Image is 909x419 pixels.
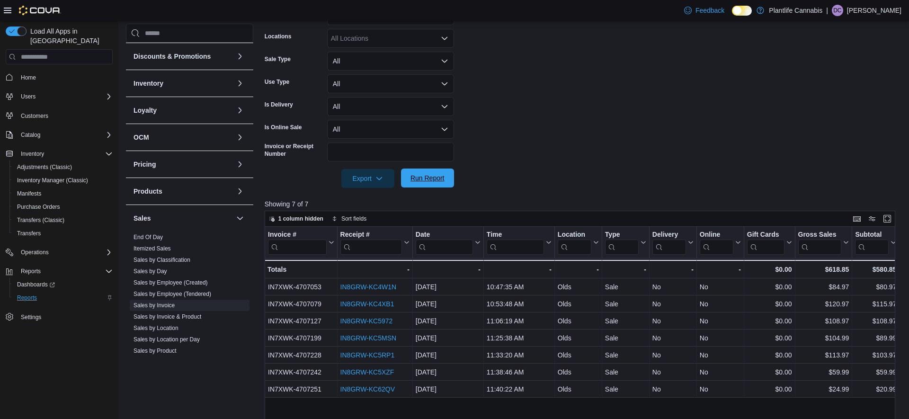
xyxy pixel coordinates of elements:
button: Gift Cards [747,231,792,255]
button: Loyalty [134,106,232,115]
span: Reports [13,292,113,303]
span: Inventory Manager (Classic) [17,177,88,184]
label: Is Delivery [265,101,293,108]
button: All [327,74,454,93]
div: $120.97 [798,298,849,310]
nav: Complex example [6,66,113,348]
span: Operations [21,249,49,256]
a: Sales by Product [134,348,177,354]
div: $0.00 [747,281,792,293]
div: Gift Card Sales [747,231,784,255]
span: Reports [17,266,113,277]
div: [DATE] [416,315,481,327]
div: $59.99 [798,366,849,378]
span: Reports [17,294,37,302]
div: 11:33:20 AM [487,349,552,361]
div: IN7XWK-4707053 [268,281,334,293]
button: Adjustments (Classic) [9,160,116,174]
div: - [652,264,694,275]
button: Operations [2,246,116,259]
button: Catalog [2,128,116,142]
span: Purchase Orders [13,201,113,213]
a: Sales by Employee (Created) [134,279,208,286]
a: IN8GRW-KC4XB1 [340,300,394,308]
span: Sales by Classification [134,256,190,264]
div: No [700,315,741,327]
div: [DATE] [416,281,481,293]
span: Reports [21,267,41,275]
div: Olds [558,349,599,361]
div: [DATE] [416,332,481,344]
label: Invoice or Receipt Number [265,143,323,158]
div: Gift Cards [747,231,784,240]
div: $0.00 [747,366,792,378]
button: Subtotal [855,231,896,255]
div: Totals [267,264,334,275]
button: Display options [866,213,878,224]
h3: OCM [134,133,149,142]
a: End Of Day [134,234,163,241]
div: $0.00 [747,264,792,275]
button: Catalog [17,129,44,141]
button: All [327,52,454,71]
button: Loyalty [234,105,246,116]
span: Transfers (Classic) [17,216,64,224]
div: - [700,264,741,275]
div: 11:06:19 AM [487,315,552,327]
div: Time [487,231,544,240]
div: IN7XWK-4707127 [268,315,334,327]
p: [PERSON_NAME] [847,5,901,16]
button: Delivery [652,231,694,255]
button: Discounts & Promotions [234,51,246,62]
div: Olds [558,383,599,395]
div: $108.97 [798,315,849,327]
div: Receipt # URL [340,231,401,255]
div: No [652,315,694,327]
div: $20.99 [855,383,896,395]
div: Location [558,231,591,255]
a: Sales by Employee (Tendered) [134,291,211,297]
span: Dashboards [17,281,55,288]
div: [DATE] [416,349,481,361]
button: Manifests [9,187,116,200]
div: Time [487,231,544,255]
button: OCM [234,132,246,143]
button: Export [341,169,394,188]
a: Sales by Invoice & Product [134,313,201,320]
button: Online [700,231,741,255]
button: Reports [17,266,45,277]
div: Subtotal [855,231,889,240]
a: Home [17,72,40,83]
img: Cova [19,6,61,15]
button: Sales [234,213,246,224]
button: Location [558,231,599,255]
div: Sale [605,315,646,327]
label: Is Online Sale [265,124,302,131]
a: Sales by Day [134,268,167,275]
span: Inventory [17,148,113,160]
div: [DATE] [416,298,481,310]
button: Purchase Orders [9,200,116,214]
button: Users [17,91,39,102]
div: Donna Chapman [832,5,843,16]
span: Catalog [21,131,40,139]
button: Users [2,90,116,103]
button: Date [416,231,481,255]
div: No [700,349,741,361]
div: No [652,298,694,310]
div: Sale [605,332,646,344]
span: Home [17,71,113,83]
button: Inventory [134,79,232,88]
button: Transfers (Classic) [9,214,116,227]
div: - [416,264,481,275]
button: All [327,120,454,139]
span: Sales by Location [134,324,178,332]
span: Catalog [17,129,113,141]
span: Feedback [695,6,724,15]
div: $580.85 [855,264,896,275]
button: Inventory Manager (Classic) [9,174,116,187]
span: Run Report [410,173,445,183]
span: Users [17,91,113,102]
a: Adjustments (Classic) [13,161,76,173]
div: $59.99 [855,366,896,378]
